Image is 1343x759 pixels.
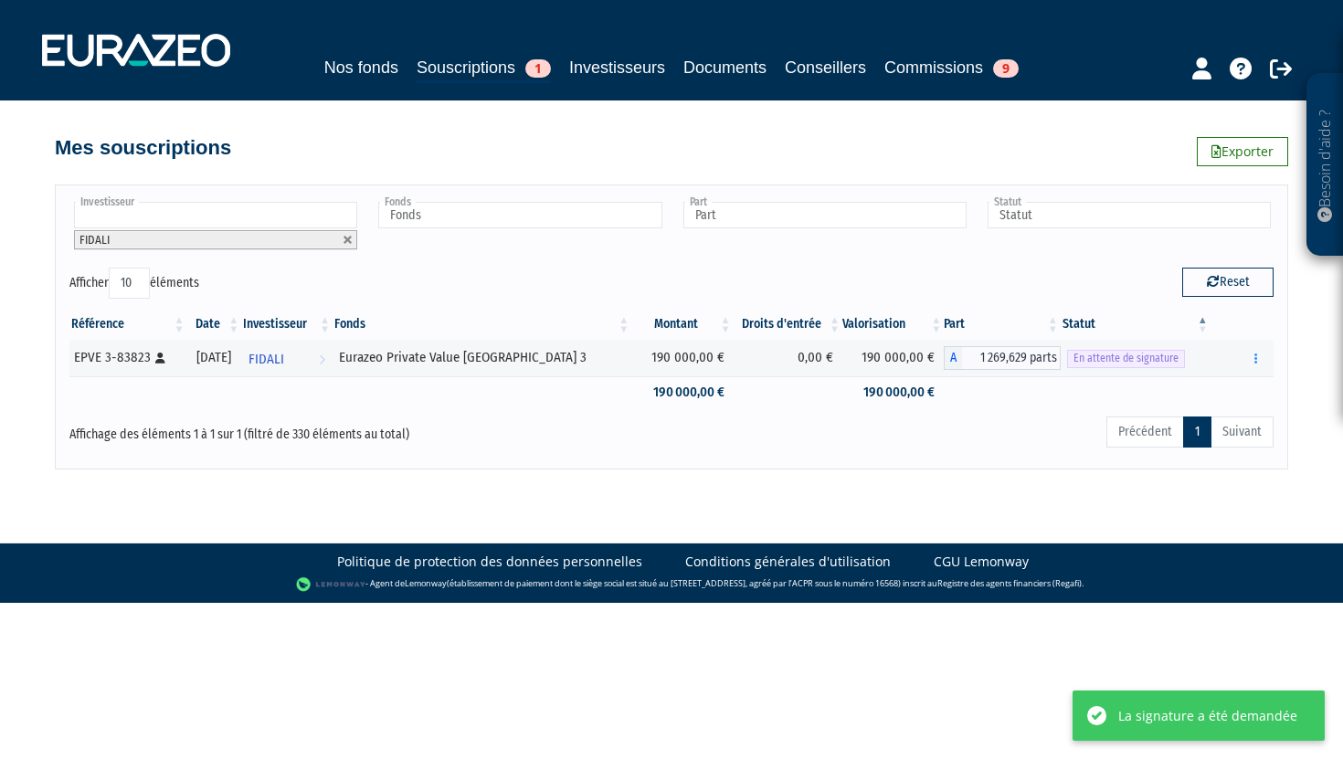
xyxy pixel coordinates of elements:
[109,268,150,299] select: Afficheréléments
[944,346,1060,370] div: A - Eurazeo Private Value Europe 3
[405,577,447,589] a: Lemonway
[69,268,199,299] label: Afficher éléments
[333,309,631,340] th: Fonds: activer pour trier la colonne par ordre croissant
[249,343,284,376] span: FIDALI
[42,34,230,67] img: 1732889491-logotype_eurazeo_blanc_rvb.png
[842,340,944,376] td: 190 000,00 €
[55,137,231,159] h4: Mes souscriptions
[69,309,187,340] th: Référence : activer pour trier la colonne par ordre croissant
[884,55,1019,80] a: Commissions9
[944,309,1060,340] th: Part: activer pour trier la colonne par ordre croissant
[842,309,944,340] th: Valorisation: activer pour trier la colonne par ordre croissant
[241,340,333,376] a: FIDALI
[74,348,181,367] div: EPVE 3-83823
[631,309,733,340] th: Montant: activer pour trier la colonne par ordre croissant
[1182,268,1274,297] button: Reset
[683,55,767,80] a: Documents
[1061,309,1211,340] th: Statut : activer pour trier la colonne par ordre d&eacute;croissant
[734,340,842,376] td: 0,00 €
[842,376,944,408] td: 190 000,00 €
[417,55,551,83] a: Souscriptions1
[944,346,962,370] span: A
[734,309,842,340] th: Droits d'entrée: activer pour trier la colonne par ordre croissant
[937,577,1082,589] a: Registre des agents financiers (Regafi)
[685,553,891,571] a: Conditions générales d'utilisation
[1118,706,1297,725] div: La signature a été demandée
[155,353,165,364] i: [Français] Personne physique
[631,376,733,408] td: 190 000,00 €
[339,348,625,367] div: Eurazeo Private Value [GEOGRAPHIC_DATA] 3
[337,553,642,571] a: Politique de protection des données personnelles
[241,309,333,340] th: Investisseur: activer pour trier la colonne par ordre croissant
[18,575,1325,594] div: - Agent de (établissement de paiement dont le siège social est situé au [STREET_ADDRESS], agréé p...
[69,415,555,444] div: Affichage des éléments 1 à 1 sur 1 (filtré de 330 éléments au total)
[1067,350,1185,367] span: En attente de signature
[296,575,366,594] img: logo-lemonway.png
[324,55,398,80] a: Nos fonds
[962,346,1060,370] span: 1 269,629 parts
[631,340,733,376] td: 190 000,00 €
[1315,83,1336,248] p: Besoin d'aide ?
[993,59,1019,78] span: 9
[934,553,1029,571] a: CGU Lemonway
[1183,416,1211,448] a: 1
[785,55,866,80] a: Conseillers
[569,55,665,80] a: Investisseurs
[525,59,551,78] span: 1
[319,343,325,376] i: Voir l'investisseur
[194,348,236,367] div: [DATE]
[1197,137,1288,166] a: Exporter
[79,233,110,247] span: FIDALI
[187,309,242,340] th: Date: activer pour trier la colonne par ordre croissant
